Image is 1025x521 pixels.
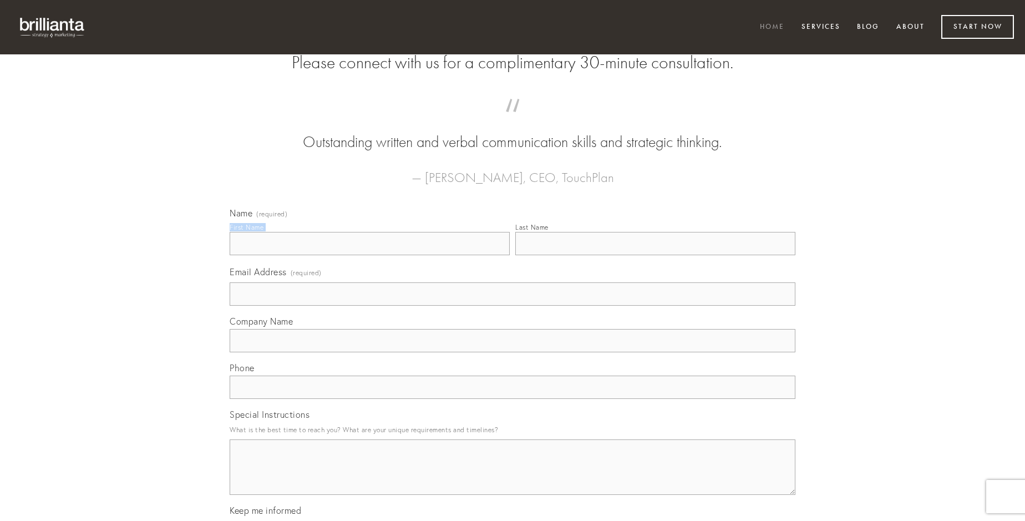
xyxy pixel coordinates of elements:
a: Services [794,18,848,37]
h2: Please connect with us for a complimentary 30-minute consultation. [230,52,795,73]
a: Start Now [941,15,1014,39]
span: Name [230,208,252,219]
span: (required) [256,211,287,217]
span: Email Address [230,266,287,277]
span: (required) [291,265,322,280]
figcaption: — [PERSON_NAME], CEO, TouchPlan [247,153,778,189]
div: First Name [230,223,263,231]
p: What is the best time to reach you? What are your unique requirements and timelines? [230,422,795,437]
span: Company Name [230,316,293,327]
a: Home [753,18,791,37]
a: Blog [850,18,886,37]
blockquote: Outstanding written and verbal communication skills and strategic thinking. [247,110,778,153]
span: “ [247,110,778,131]
span: Phone [230,362,255,373]
span: Special Instructions [230,409,309,420]
span: Keep me informed [230,505,301,516]
a: About [889,18,932,37]
div: Last Name [515,223,549,231]
img: brillianta - research, strategy, marketing [11,11,94,43]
